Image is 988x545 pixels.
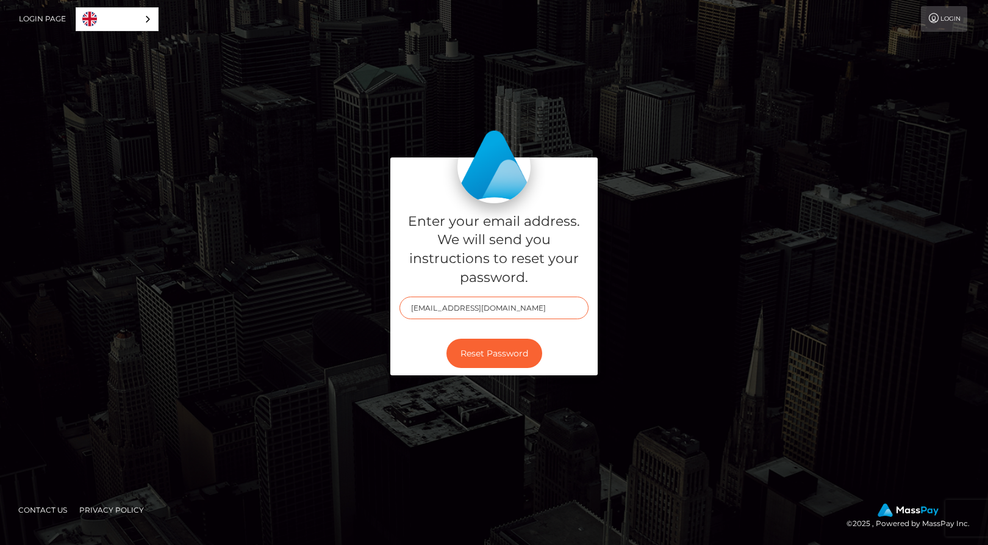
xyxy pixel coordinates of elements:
[457,130,531,203] img: MassPay Login
[76,7,159,31] div: Language
[399,297,589,319] input: E-mail...
[74,500,149,519] a: Privacy Policy
[446,339,542,369] button: Reset Password
[847,503,979,530] div: © 2025 , Powered by MassPay Inc.
[19,6,66,32] a: Login Page
[399,212,589,287] h5: Enter your email address. We will send you instructions to reset your password.
[921,6,967,32] a: Login
[76,8,158,31] a: English
[13,500,72,519] a: Contact Us
[878,503,939,517] img: MassPay
[76,7,159,31] aside: Language selected: English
